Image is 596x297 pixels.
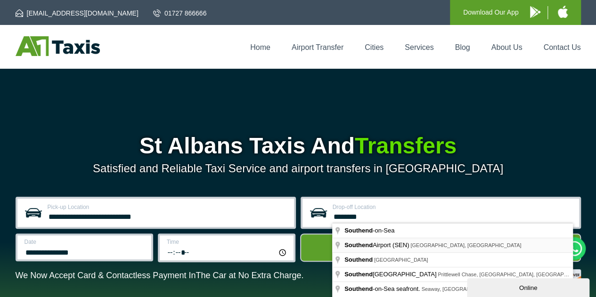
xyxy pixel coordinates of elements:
[344,227,373,234] span: Southend
[374,257,428,263] span: [GEOGRAPHIC_DATA]
[405,43,433,51] a: Services
[355,133,457,158] span: Transfers
[463,7,519,18] p: Download Our App
[24,239,146,245] label: Date
[455,43,470,51] a: Blog
[48,204,288,210] label: Pick-up Location
[292,43,343,51] a: Airport Transfer
[344,285,373,292] span: Southend
[558,6,568,18] img: A1 Taxis iPhone App
[365,43,384,51] a: Cities
[167,239,288,245] label: Time
[196,271,303,280] span: The Car at No Extra Charge.
[333,204,573,210] label: Drop-off Location
[16,135,581,157] h1: St Albans Taxis And
[300,233,581,262] button: Get Quote
[344,271,438,278] span: [GEOGRAPHIC_DATA]
[250,43,270,51] a: Home
[344,285,421,292] span: -on-Sea seafront.
[344,271,373,278] span: Southend
[344,241,373,249] span: Southend
[16,36,100,56] img: A1 Taxis St Albans LTD
[543,43,580,51] a: Contact Us
[344,241,410,249] span: Airport (SEN)
[467,276,591,297] iframe: chat widget
[530,6,540,18] img: A1 Taxis Android App
[344,256,373,263] span: Southend
[16,8,139,18] a: [EMAIL_ADDRESS][DOMAIN_NAME]
[16,271,304,281] p: We Now Accept Card & Contactless Payment In
[344,227,396,234] span: -on-Sea
[153,8,207,18] a: 01727 866666
[421,286,496,292] span: Seaway, [GEOGRAPHIC_DATA]
[491,43,523,51] a: About Us
[410,242,521,248] span: [GEOGRAPHIC_DATA], [GEOGRAPHIC_DATA]
[16,162,581,175] p: Satisfied and Reliable Taxi Service and airport transfers in [GEOGRAPHIC_DATA]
